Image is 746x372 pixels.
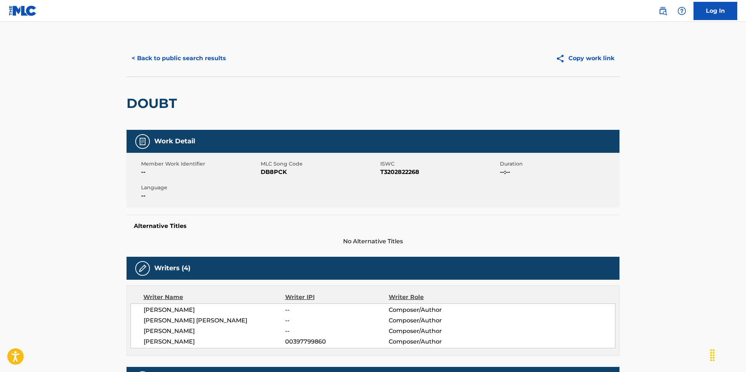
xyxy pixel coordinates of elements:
[9,5,37,16] img: MLC Logo
[141,184,259,191] span: Language
[551,49,619,67] button: Copy work link
[138,137,147,146] img: Work Detail
[127,237,619,246] span: No Alternative Titles
[144,306,285,314] span: [PERSON_NAME]
[710,337,746,372] iframe: Chat Widget
[138,264,147,273] img: Writers
[500,168,618,177] span: --:--
[656,4,670,18] a: Public Search
[144,327,285,336] span: [PERSON_NAME]
[141,168,259,177] span: --
[389,316,483,325] span: Composer/Author
[285,293,389,302] div: Writer IPI
[285,316,389,325] span: --
[380,160,498,168] span: ISWC
[389,337,483,346] span: Composer/Author
[658,7,667,15] img: search
[389,293,483,302] div: Writer Role
[389,306,483,314] span: Composer/Author
[285,337,389,346] span: 00397799860
[675,4,689,18] div: Help
[154,137,195,146] h5: Work Detail
[707,344,718,366] div: Drag
[143,293,285,302] div: Writer Name
[144,337,285,346] span: [PERSON_NAME]
[285,327,389,336] span: --
[261,168,378,177] span: DB8PCK
[677,7,686,15] img: help
[141,191,259,200] span: --
[380,168,498,177] span: T3202822268
[389,327,483,336] span: Composer/Author
[556,54,568,63] img: Copy work link
[144,316,285,325] span: [PERSON_NAME] [PERSON_NAME]
[154,264,190,272] h5: Writers (4)
[726,251,746,309] iframe: Resource Center
[127,49,231,67] button: < Back to public search results
[141,160,259,168] span: Member Work Identifier
[261,160,378,168] span: MLC Song Code
[134,222,612,230] h5: Alternative Titles
[500,160,618,168] span: Duration
[285,306,389,314] span: --
[693,2,737,20] a: Log In
[127,95,180,112] h2: DOUBT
